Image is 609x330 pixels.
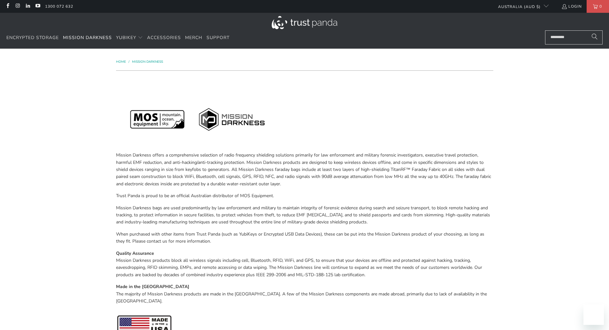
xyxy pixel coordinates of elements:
a: Support [207,30,230,45]
a: Trust Panda Australia on Facebook [5,4,10,9]
p: Trust Panda is proud to be an official Australian distributor of MOS Equipment. [116,192,493,199]
a: Login [561,3,582,10]
a: Trust Panda Australia on LinkedIn [25,4,30,9]
span: Home [116,60,126,64]
a: Trust Panda Australia on Instagram [15,4,20,9]
span: radio signals with 90dB average attenuation from low MHz all the way up to 40GHz [285,173,453,180]
a: Accessories [147,30,181,45]
a: Merch [185,30,202,45]
p: When purchased with other items from Trust Panda (such as YubiKeys or Encrypted USB Data Devices)... [116,231,493,245]
button: Search [587,30,603,44]
span: Mission Darkness [63,35,112,41]
p: Mission Darkness bags are used predominantly by law enforcement and military to maintain integrit... [116,205,493,226]
a: Trust Panda Australia on YouTube [35,4,40,9]
p: Mission Darkness products block all wireless signals including cell, Bluetooth, RFID, WiFi, and G... [116,250,493,279]
p: Mission Darkness offers a comprehensive selection of radio frequency shielding solutions primaril... [116,152,493,188]
a: Mission Darkness [132,60,163,64]
a: 1300 072 632 [45,3,73,10]
strong: Made in the [GEOGRAPHIC_DATA] [116,284,189,290]
p: The majority of Mission Darkness products are made in the [GEOGRAPHIC_DATA]. A few of the Mission... [116,283,493,305]
summary: YubiKey [116,30,143,45]
img: Trust Panda Australia [272,16,337,29]
span: Encrypted Storage [6,35,59,41]
strong: Quality Assurance [116,250,154,256]
span: YubiKey [116,35,136,41]
span: Accessories [147,35,181,41]
nav: Translation missing: en.navigation.header.main_nav [6,30,230,45]
a: Mission Darkness [63,30,112,45]
span: Support [207,35,230,41]
input: Search... [545,30,603,44]
a: Encrypted Storage [6,30,59,45]
iframe: Button to launch messaging window [583,304,604,325]
a: Home [116,60,127,64]
span: Merch [185,35,202,41]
